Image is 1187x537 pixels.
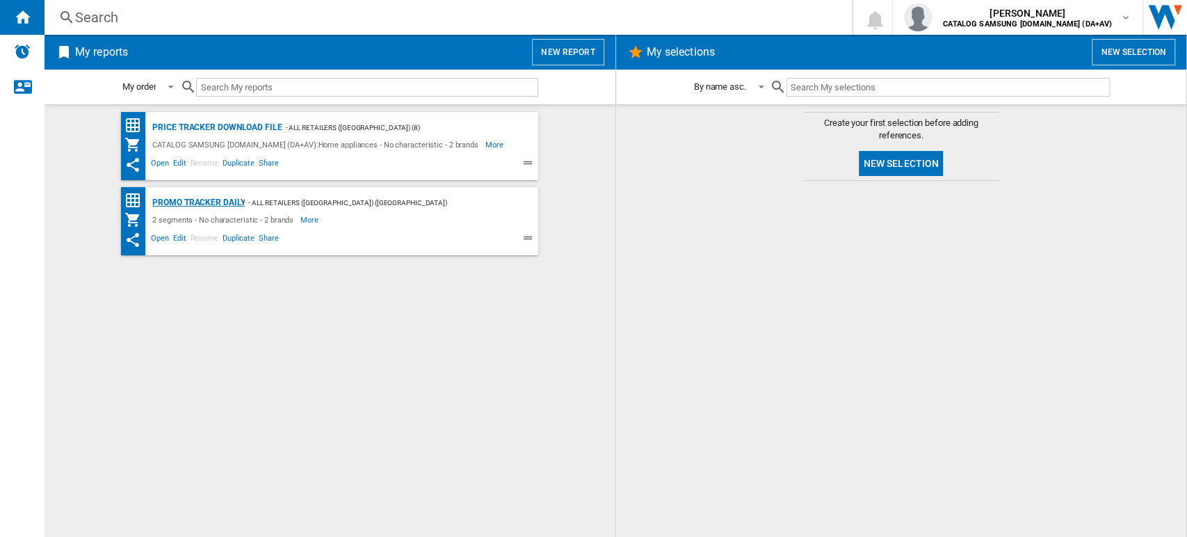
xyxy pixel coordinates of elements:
[124,232,141,248] ng-md-icon: This report has been shared with you
[124,117,149,134] div: Price Matrix
[644,39,718,65] h2: My selections
[485,136,506,153] span: More
[943,19,1112,29] b: CATALOG SAMSUNG [DOMAIN_NAME] (DA+AV)
[124,157,141,173] ng-md-icon: This report has been shared with you
[149,136,485,153] div: CATALOG SAMSUNG [DOMAIN_NAME] (DA+AV):Home appliances - No characteristic - 2 brands
[257,232,281,248] span: Share
[124,136,149,153] div: My Assortment
[124,211,149,228] div: My Assortment
[786,78,1110,97] input: Search My selections
[804,117,999,142] span: Create your first selection before adding references.
[149,194,245,211] div: Promo Tracker Daily
[220,157,257,173] span: Duplicate
[171,157,188,173] span: Edit
[171,232,188,248] span: Edit
[149,211,300,228] div: 2 segments - No characteristic - 2 brands
[72,39,131,65] h2: My reports
[14,43,31,60] img: alerts-logo.svg
[188,157,220,173] span: Rename
[904,3,932,31] img: profile.jpg
[943,6,1112,20] span: [PERSON_NAME]
[124,192,149,209] div: Price Matrix
[282,119,511,136] div: - All Retailers ([GEOGRAPHIC_DATA]) (8)
[149,232,171,248] span: Open
[694,81,746,92] div: By name asc.
[196,78,538,97] input: Search My reports
[149,157,171,173] span: Open
[245,194,510,211] div: - All Retailers ([GEOGRAPHIC_DATA]) ([GEOGRAPHIC_DATA]) ([GEOGRAPHIC_DATA]) (23)
[149,119,282,136] div: Price Tracker Download File
[75,8,816,27] div: Search
[122,81,156,92] div: My order
[257,157,281,173] span: Share
[220,232,257,248] span: Duplicate
[859,151,943,176] button: New selection
[188,232,220,248] span: Rename
[1092,39,1175,65] button: New selection
[300,211,321,228] span: More
[532,39,604,65] button: New report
